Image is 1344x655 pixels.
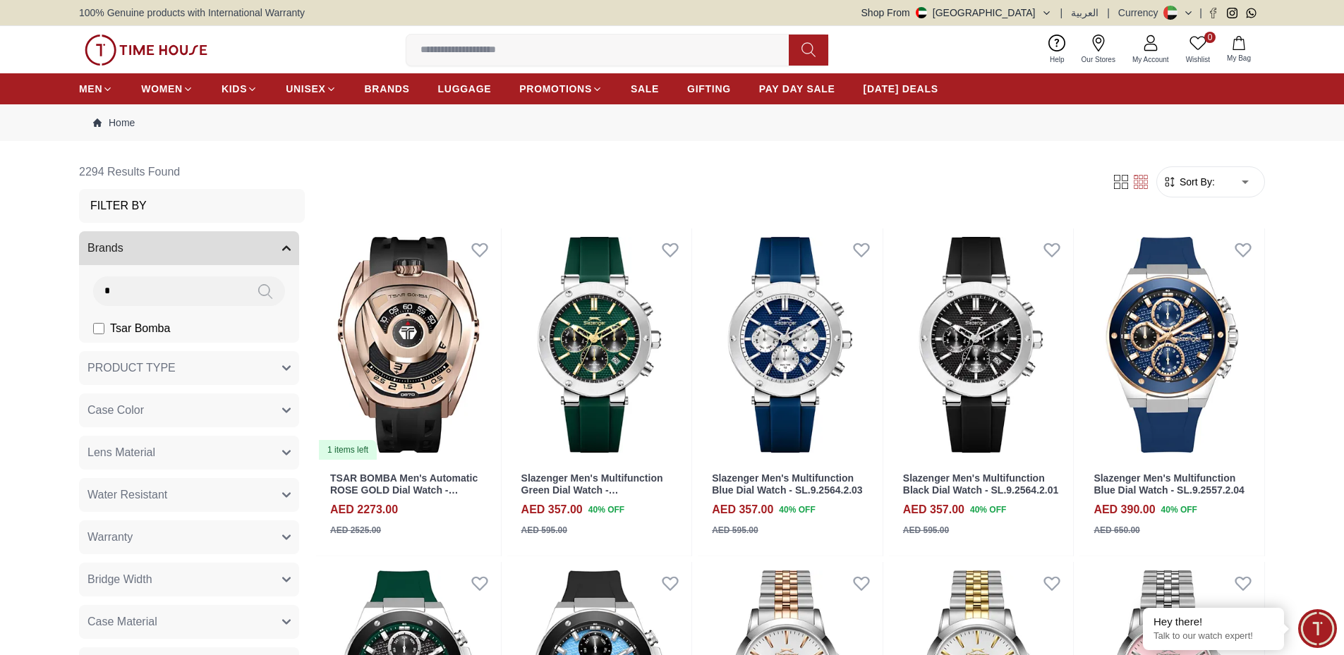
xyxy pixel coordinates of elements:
a: 0Wishlist [1177,32,1218,68]
div: 1 items left [319,440,377,460]
img: TSAR BOMBA Men's Automatic ROSE GOLD Dial Watch - TB8213ASET-07 [316,228,501,461]
span: PROMOTIONS [519,82,592,96]
span: 0 [1204,32,1216,43]
h3: Filter By [90,197,147,214]
span: 100% Genuine products with International Warranty [79,6,305,20]
span: Water Resistant [87,486,167,503]
h4: AED 357.00 [521,501,583,518]
span: Tsar Bomba [110,320,170,337]
h4: AED 357.00 [903,501,964,518]
a: BRANDS [365,76,410,102]
button: Brands [79,231,299,265]
span: Brands [87,240,123,257]
span: Bridge Width [87,571,152,588]
a: Slazenger Men's Multifunction Blue Dial Watch - SL.9.2557.2.04 [1094,472,1244,496]
span: Case Material [87,613,157,630]
button: Lens Material [79,436,299,470]
span: UNISEX [286,82,325,96]
span: LUGGAGE [438,82,492,96]
button: العربية [1071,6,1098,20]
a: PAY DAY SALE [759,76,835,102]
a: Our Stores [1073,32,1124,68]
div: AED 650.00 [1094,524,1139,537]
a: Instagram [1227,8,1237,18]
a: Slazenger Men's Multifunction Black Dial Watch - SL.9.2564.2.01 [903,472,1058,496]
a: PROMOTIONS [519,76,603,102]
input: Tsar Bomba [93,323,104,334]
h4: AED 390.00 [1094,501,1155,518]
a: [DATE] DEALS [864,76,938,102]
a: Home [93,116,135,130]
span: | [1060,6,1063,20]
button: Bridge Width [79,563,299,596]
button: Warranty [79,520,299,554]
a: UNISEX [286,76,336,102]
a: KIDS [222,76,258,102]
div: AED 2525.00 [330,524,381,537]
nav: Breadcrumb [79,104,1265,141]
span: BRANDS [365,82,410,96]
button: PRODUCT TYPE [79,351,299,385]
span: Help [1044,54,1070,65]
img: United Arab Emirates [916,7,927,18]
span: | [1199,6,1202,20]
span: GIFTING [687,82,731,96]
img: Slazenger Men's Multifunction Blue Dial Watch - SL.9.2557.2.04 [1079,228,1264,461]
img: Slazenger Men's Multifunction Green Dial Watch - SL.9.2564.2.05 [507,228,692,461]
a: GIFTING [687,76,731,102]
h6: 2294 Results Found [79,155,305,189]
div: Chat Widget [1298,609,1337,648]
span: Case Color [87,402,144,419]
button: Sort By: [1163,175,1215,189]
span: My Account [1127,54,1175,65]
div: Currency [1118,6,1164,20]
span: [DATE] DEALS [864,82,938,96]
span: KIDS [222,82,247,96]
span: Our Stores [1076,54,1121,65]
a: Whatsapp [1246,8,1257,18]
a: TSAR BOMBA Men's Automatic ROSE GOLD Dial Watch - TB8213ASET-071 items left [316,228,501,461]
h4: AED 357.00 [712,501,773,518]
img: Slazenger Men's Multifunction Black Dial Watch - SL.9.2564.2.01 [889,228,1074,461]
h4: AED 2273.00 [330,501,398,518]
span: | [1107,6,1110,20]
button: Case Color [79,393,299,427]
button: Shop From[GEOGRAPHIC_DATA] [861,6,1052,20]
a: Help [1041,32,1073,68]
span: PRODUCT TYPE [87,360,176,377]
span: Sort By: [1177,175,1215,189]
a: Facebook [1208,8,1218,18]
span: 40 % OFF [588,503,624,516]
a: MEN [79,76,113,102]
a: LUGGAGE [438,76,492,102]
a: TSAR BOMBA Men's Automatic ROSE GOLD Dial Watch - TB8213ASET-07 [330,472,478,508]
a: WOMEN [141,76,193,102]
span: WOMEN [141,82,183,96]
div: AED 595.00 [903,524,949,537]
span: Warranty [87,529,133,546]
span: SALE [631,82,659,96]
div: Hey there! [1154,615,1273,629]
button: My Bag [1218,33,1259,66]
span: MEN [79,82,102,96]
a: Slazenger Men's Multifunction Blue Dial Watch - SL.9.2564.2.03 [712,472,862,496]
p: Talk to our watch expert! [1154,630,1273,642]
span: 40 % OFF [1161,503,1197,516]
img: Slazenger Men's Multifunction Blue Dial Watch - SL.9.2564.2.03 [698,228,883,461]
span: PAY DAY SALE [759,82,835,96]
img: ... [85,35,207,66]
span: 40 % OFF [779,503,815,516]
span: Lens Material [87,444,155,461]
button: Case Material [79,605,299,639]
button: Water Resistant [79,478,299,512]
a: SALE [631,76,659,102]
span: My Bag [1221,53,1257,63]
span: Wishlist [1180,54,1216,65]
div: AED 595.00 [712,524,758,537]
a: Slazenger Men's Multifunction Green Dial Watch - SL.9.2564.2.05 [521,472,663,508]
